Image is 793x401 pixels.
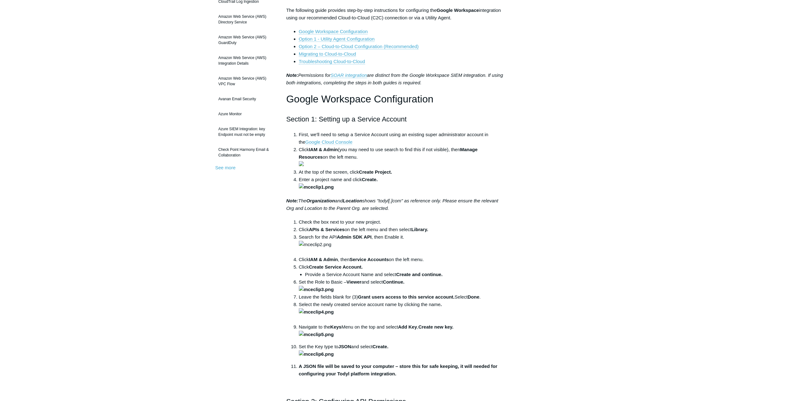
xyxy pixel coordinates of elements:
[359,169,392,175] strong: Create Project.
[396,272,443,277] strong: Create and continue.
[299,344,389,357] strong: Create.
[309,264,363,270] strong: Create Service Account.
[215,52,277,69] a: Amazon Web Service (AWS) Integration Details
[299,324,454,337] strong: Create new key.
[299,183,334,191] img: mceclip1.png
[398,324,417,329] strong: Add Key
[299,241,331,248] img: mceclip2.png
[299,177,378,190] strong: Create.
[299,256,507,263] li: Click , then on the left menu.
[299,364,497,376] strong: A JSON file will be saved to your computer – store this for safe keeping, it will needed for conf...
[299,168,507,176] li: At the top of the screen, click
[299,29,368,34] a: Google Workspace Configuration
[299,331,334,338] img: mceclip5.png
[299,44,419,49] a: Option 2 – Cloud-to-Cloud Configuration (Recommended)
[299,176,507,191] li: Enter a project name and click
[299,146,507,168] li: Click (you may need to use search to find this if not visible), then on the left menu.
[343,198,363,203] strong: Location
[286,72,503,85] em: Permissions for are distinct from the Google Workspace SIEM integration. If using both integratio...
[215,11,277,28] a: Amazon Web Service (AWS) Directory Service
[215,108,277,120] a: Azure Monitor
[299,308,334,316] img: mceclip4.png
[215,123,277,141] a: Azure SIEM Integration: key Endpoint must not be empty
[330,72,367,78] a: SOAR integration
[299,233,507,256] li: Search for the API , then Enable it.
[337,234,371,240] strong: Admin SDK API
[299,59,365,64] a: Troubleshooting Cloud-to-Cloud
[358,294,454,300] strong: Grant users access to this service account.
[305,271,507,278] li: Provide a Service Account Name and select
[215,165,236,170] a: See more
[346,279,361,285] strong: Viewer
[299,350,334,358] img: mceclip6.png
[437,7,479,13] strong: Google Workspace
[306,198,335,203] strong: Organization
[305,139,353,145] a: Google Cloud Console
[299,131,507,146] li: First, we'll need to setup a Service Account using an existing super administrator account in the
[286,198,298,203] strong: Note:
[330,324,342,329] strong: Keys
[299,278,507,293] li: Set the Role to Basic – and select
[299,302,442,314] strong: .
[299,36,375,42] a: Option 1 - Utility Agent Configuration
[350,257,389,262] strong: Service Accounts
[299,323,507,338] li: Navigate to the Menu on the top and select ,
[215,93,277,105] a: Avanan Email Security
[299,286,334,293] img: mceclip3.png
[299,218,507,226] li: Check the box next to your new project.
[309,147,338,152] strong: IAM & Admin
[338,344,351,349] strong: JSON
[299,51,356,57] a: Migrating to Cloud-to-Cloud
[286,7,501,20] span: The following guide provides step-by-step instructions for configuring the integration using our ...
[309,227,344,232] strong: APIs & Services
[309,257,338,262] strong: IAM & Admin
[215,144,277,161] a: Check Point Harmony Email & Collaboration
[299,226,507,233] li: Click on the left menu and then select
[299,343,507,358] p: Set the Key type to and select
[286,198,498,211] em: The and shows "todyl[.]com" as reference only. Please ensure the relevant Org and Location to the...
[215,31,277,49] a: Amazon Web Service (AWS) GuardDuty
[286,114,507,125] h2: Section 1: Setting up a Service Account
[299,301,507,323] li: Select the newly created service account name by clicking the name
[299,293,507,301] li: Leave the fields blank for (3) Select .
[215,72,277,90] a: Amazon Web Service (AWS) VPC Flow
[286,91,507,107] h1: Google Workspace Configuration
[299,161,304,166] img: 40195907996051
[411,227,428,232] strong: Library.
[468,294,479,300] strong: Done
[286,72,298,78] strong: Note:
[299,279,404,292] strong: Continue.
[299,263,507,278] li: Click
